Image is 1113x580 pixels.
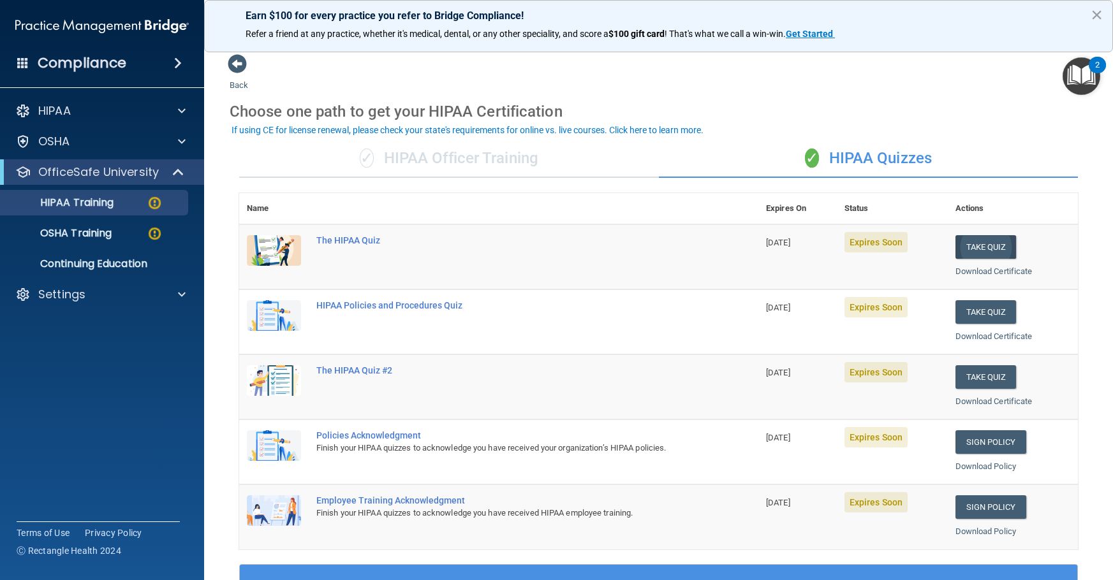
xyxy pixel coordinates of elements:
img: warning-circle.0cc9ac19.png [147,226,163,242]
button: Take Quiz [955,365,1017,389]
span: Expires Soon [844,362,908,382]
th: Expires On [758,193,837,224]
span: Ⓒ Rectangle Health 2024 [17,544,121,557]
p: HIPAA [38,103,71,119]
span: Refer a friend at any practice, whether it's medical, dental, or any other speciality, and score a [246,29,608,39]
button: Close [1091,4,1103,25]
img: PMB logo [15,13,189,39]
div: 2 [1095,65,1100,82]
p: Settings [38,287,85,302]
span: [DATE] [766,238,790,247]
a: Terms of Use [17,526,70,539]
span: Expires Soon [844,232,908,252]
strong: $100 gift card [608,29,665,39]
a: Sign Policy [955,495,1026,519]
span: Expires Soon [844,427,908,447]
div: HIPAA Policies and Procedures Quiz [316,300,695,310]
a: Sign Policy [955,430,1026,454]
div: Policies Acknowledgment [316,430,695,440]
a: Get Started [786,29,835,39]
span: [DATE] [766,433,790,442]
p: OSHA Training [8,227,112,240]
span: [DATE] [766,368,790,377]
p: HIPAA Training [8,196,114,209]
div: Finish your HIPAA quizzes to acknowledge you have received your organization’s HIPAA policies. [316,440,695,456]
a: Settings [15,287,186,302]
div: Employee Training Acknowledgment [316,495,695,505]
span: ✓ [360,149,374,168]
p: Earn $100 for every practice you refer to Bridge Compliance! [246,10,1072,22]
a: Download Policy [955,526,1017,536]
strong: Get Started [786,29,833,39]
p: Continuing Education [8,257,182,270]
div: If using CE for license renewal, please check your state's requirements for online vs. live cours... [232,126,704,134]
div: Choose one path to get your HIPAA Certification [230,93,1087,130]
a: OSHA [15,134,186,149]
div: The HIPAA Quiz [316,235,695,245]
button: Open Resource Center, 2 new notifications [1063,57,1100,95]
a: HIPAA [15,103,186,119]
span: [DATE] [766,498,790,507]
a: Download Policy [955,461,1017,471]
div: HIPAA Quizzes [659,140,1079,178]
p: OSHA [38,134,70,149]
div: HIPAA Officer Training [239,140,659,178]
span: Expires Soon [844,297,908,317]
a: Download Certificate [955,396,1033,406]
span: ! That's what we call a win-win. [665,29,786,39]
span: [DATE] [766,303,790,312]
div: Finish your HIPAA quizzes to acknowledge you have received HIPAA employee training. [316,505,695,521]
button: If using CE for license renewal, please check your state's requirements for online vs. live cours... [230,124,705,136]
button: Take Quiz [955,300,1017,324]
a: Privacy Policy [85,526,142,539]
a: Download Certificate [955,266,1033,276]
a: Download Certificate [955,331,1033,341]
a: OfficeSafe University [15,164,185,180]
th: Status [837,193,948,224]
th: Actions [948,193,1079,224]
a: Back [230,65,248,90]
span: ✓ [805,149,819,168]
img: warning-circle.0cc9ac19.png [147,195,163,211]
span: Expires Soon [844,492,908,512]
div: The HIPAA Quiz #2 [316,365,695,375]
p: OfficeSafe University [38,164,159,180]
th: Name [239,193,309,224]
button: Take Quiz [955,235,1017,259]
h4: Compliance [38,54,126,72]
